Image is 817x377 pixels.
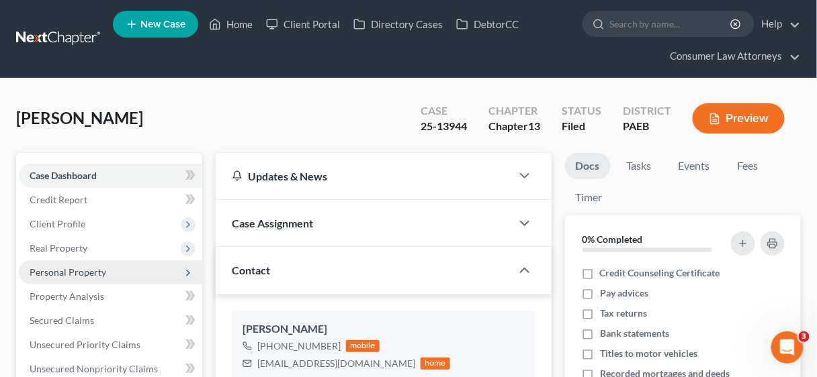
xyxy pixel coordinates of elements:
a: Consumer Law Attorneys [664,44,800,68]
a: Secured Claims [19,309,202,333]
span: Case Dashboard [30,170,97,181]
span: Personal Property [30,266,106,278]
a: Fees [726,153,769,179]
a: Credit Report [19,188,202,212]
div: Chapter [488,103,540,119]
span: Pay advices [600,286,648,300]
div: mobile [346,340,380,352]
span: Bank statements [600,327,669,340]
span: Case Assignment [232,217,313,229]
span: 3 [799,331,810,342]
a: Events [668,153,721,179]
div: Filed [562,119,601,134]
div: PAEB [623,119,671,134]
div: Case [421,103,467,119]
div: District [623,103,671,119]
span: Secured Claims [30,315,94,326]
strong: 0% Completed [583,233,643,245]
span: Unsecured Nonpriority Claims [30,363,158,374]
div: 25-13944 [421,119,467,134]
span: Contact [232,264,270,276]
a: Client Portal [259,12,347,36]
div: Updates & News [232,169,495,183]
div: Status [562,103,601,119]
a: Case Dashboard [19,164,202,188]
a: Docs [565,153,611,179]
a: Property Analysis [19,284,202,309]
span: Unsecured Priority Claims [30,339,140,350]
a: Help [755,12,800,36]
a: Unsecured Priority Claims [19,333,202,357]
a: Timer [565,184,613,211]
div: [EMAIL_ADDRESS][DOMAIN_NAME] [257,357,415,370]
span: Property Analysis [30,290,104,302]
span: [PERSON_NAME] [16,108,143,127]
button: Preview [693,103,785,133]
span: Tax returns [600,307,647,320]
a: DebtorCC [449,12,525,36]
div: [PERSON_NAME] [243,321,525,337]
iframe: Intercom live chat [771,331,804,364]
a: Directory Cases [347,12,449,36]
span: Client Profile [30,218,85,229]
div: Chapter [488,119,540,134]
a: Home [202,12,259,36]
input: Search by name... [609,11,732,36]
a: Tasks [616,153,662,179]
div: home [421,358,450,370]
span: Credit Counseling Certificate [600,266,720,280]
span: Titles to motor vehicles [600,347,697,360]
span: 13 [528,119,540,132]
div: [PHONE_NUMBER] [257,339,341,353]
span: Real Property [30,242,87,254]
span: Credit Report [30,194,87,205]
span: New Case [140,19,185,30]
